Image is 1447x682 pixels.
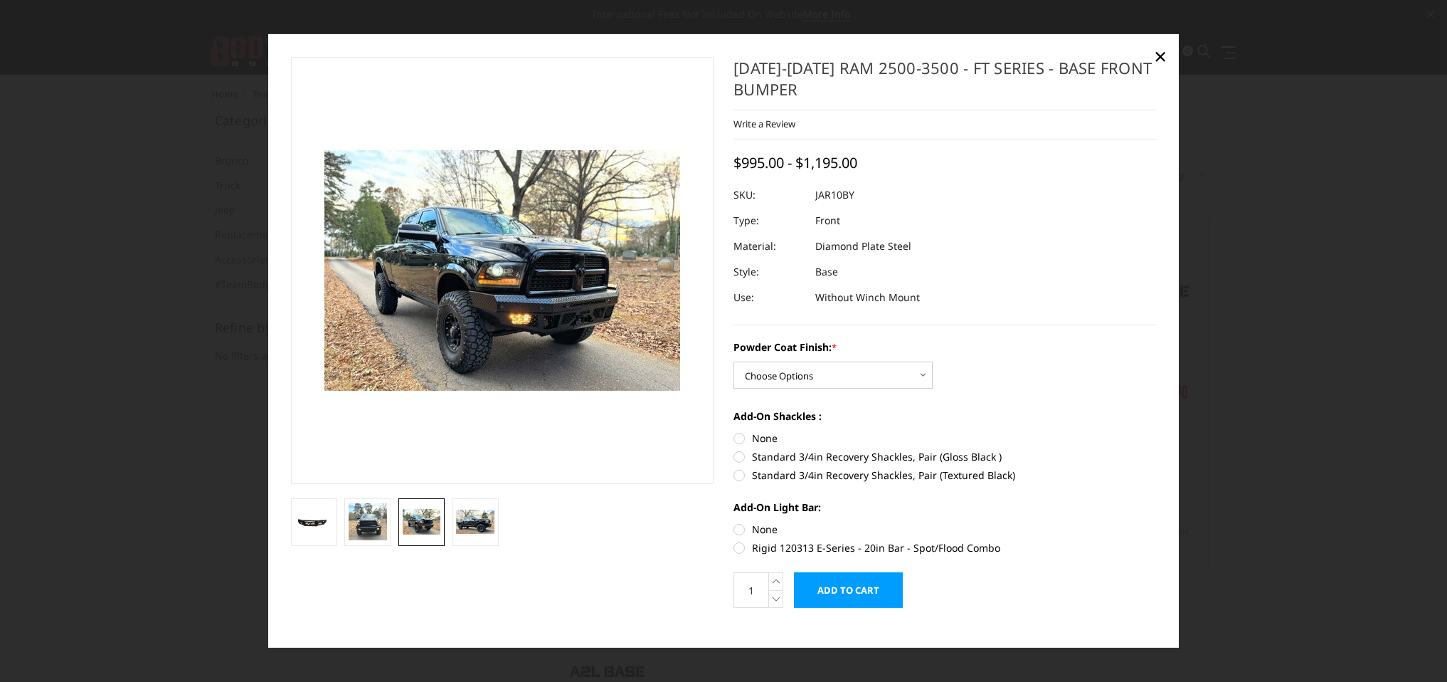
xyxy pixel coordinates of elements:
label: Add-On Shackles : [733,409,1157,424]
dd: Without Winch Mount [815,285,920,310]
input: Add to Cart [794,572,903,608]
span: × [1154,41,1167,71]
label: Standard 3/4in Recovery Shackles, Pair (Gloss Black ) [733,449,1157,464]
label: Add-On Light Bar: [733,500,1157,515]
dt: Style: [733,259,805,285]
dd: Base [815,259,838,285]
img: 2010-2018 Ram 2500-3500 - FT Series - Base Front Bumper [456,510,494,533]
a: Close [1149,45,1172,68]
label: None [733,431,1157,446]
dd: Diamond Plate Steel [815,234,911,259]
dd: JAR10BY [815,182,854,208]
label: Standard 3/4in Recovery Shackles, Pair (Textured Black) [733,468,1157,483]
img: 2010-2018 Ram 2500-3500 - FT Series - Base Front Bumper [295,513,334,530]
dt: Type: [733,208,805,234]
label: None [733,522,1157,537]
h1: [DATE]-[DATE] Ram 2500-3500 - FT Series - Base Front Bumper [733,56,1157,110]
img: 2010-2018 Ram 2500-3500 - FT Series - Base Front Bumper [403,509,441,535]
label: Powder Coat Finish: [733,340,1157,355]
a: 2010-2018 Ram 2500-3500 - FT Series - Base Front Bumper [291,56,714,483]
a: Write a Review [733,117,795,130]
dt: Material: [733,234,805,259]
span: $995.00 - $1,195.00 [733,153,857,172]
dd: Front [815,208,840,234]
iframe: Chat Widget [1376,614,1447,682]
label: Rigid 120313 E-Series - 20in Bar - Spot/Flood Combo [733,540,1157,555]
dt: Use: [733,285,805,310]
dt: SKU: [733,182,805,208]
img: 2010-2018 Ram 2500-3500 - FT Series - Base Front Bumper [349,503,387,540]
